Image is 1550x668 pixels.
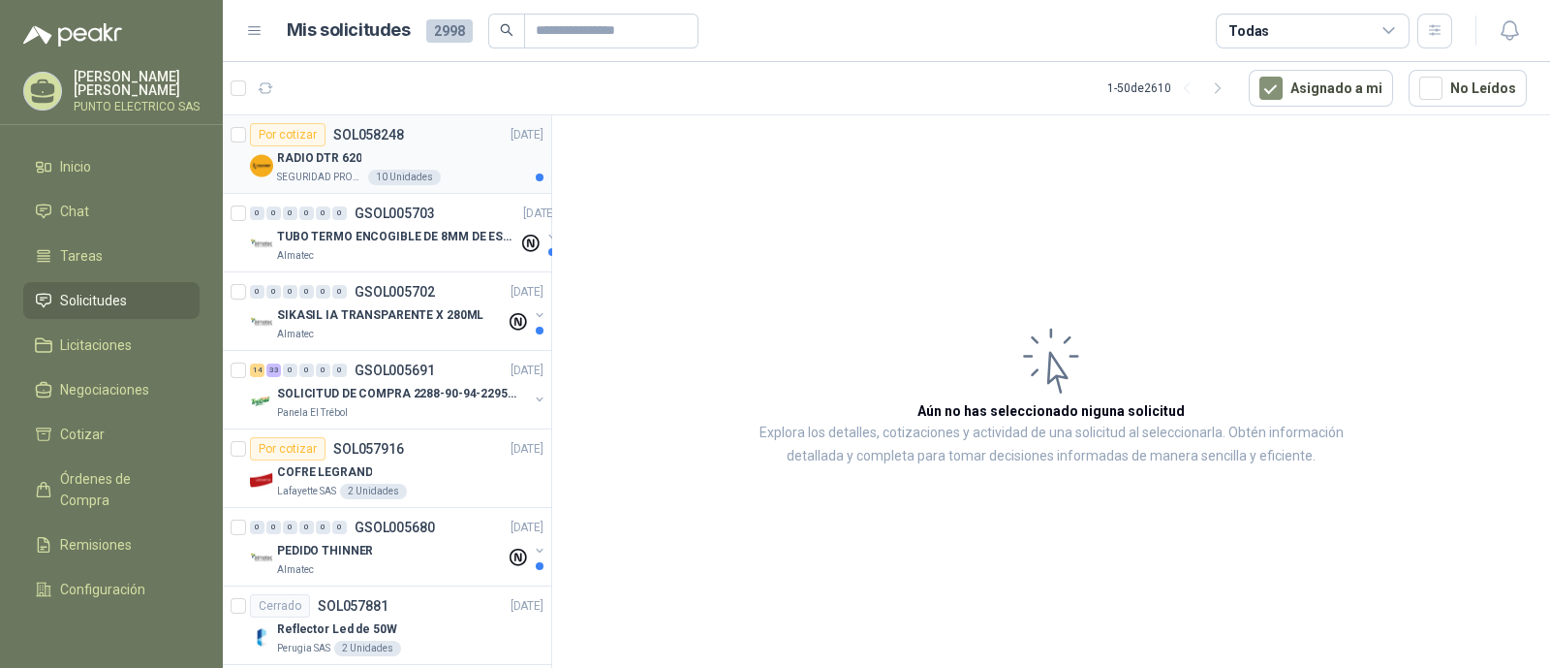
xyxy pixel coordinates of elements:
[60,334,132,356] span: Licitaciones
[277,463,372,482] p: COFRE LEGRAND
[316,207,330,220] div: 0
[746,422,1356,468] p: Explora los detalles, cotizaciones y actividad de una solicitud al seleccionarla. Obtén informaci...
[277,562,314,578] p: Almatec
[250,123,325,146] div: Por cotizar
[266,285,281,299] div: 0
[23,238,200,274] a: Tareas
[23,616,200,652] a: Manuales y ayuda
[60,424,105,445] span: Cotizar
[283,521,297,534] div: 0
[511,519,543,537] p: [DATE]
[334,641,401,656] div: 2 Unidades
[60,534,132,556] span: Remisiones
[277,542,373,560] p: PEDIDO THINNER
[316,521,330,534] div: 0
[60,468,181,511] span: Órdenes de Compra
[333,442,404,456] p: SOL057916
[277,228,518,246] p: TUBO TERMO ENCOGIBLE DE 8MM DE ESPESOR X 5CMS
[277,620,397,639] p: Reflector Led de 50W
[523,205,556,223] p: [DATE]
[426,19,473,43] span: 2998
[277,306,483,325] p: SIKASIL IA TRANSPARENTE X 280ML
[223,115,551,194] a: Por cotizarSOL058248[DATE] Company LogoRADIO DTR 620SEGURIDAD PROVISER LTDA10 Unidades
[23,526,200,563] a: Remisiones
[332,521,347,534] div: 0
[23,148,200,185] a: Inicio
[316,285,330,299] div: 0
[1409,70,1527,107] button: No Leídos
[277,484,336,499] p: Lafayette SAS
[250,594,310,618] div: Cerrado
[60,156,91,177] span: Inicio
[250,154,273,177] img: Company Logo
[1228,20,1269,42] div: Todas
[250,547,273,570] img: Company Logo
[316,364,330,377] div: 0
[299,285,314,299] div: 0
[299,521,314,534] div: 0
[277,641,330,656] p: Perugia SAS
[332,364,347,377] div: 0
[917,400,1185,422] h3: Aún no has seleccionado niguna solicitud
[500,23,513,37] span: search
[250,390,273,413] img: Company Logo
[511,283,543,302] p: [DATE]
[250,521,264,534] div: 0
[250,311,273,334] img: Company Logo
[333,128,404,142] p: SOL058248
[223,429,551,508] a: Por cotizarSOL057916[DATE] Company LogoCOFRE LEGRANDLafayette SAS2 Unidades
[266,521,281,534] div: 0
[250,202,560,264] a: 0 0 0 0 0 0 GSOL005703[DATE] Company LogoTUBO TERMO ENCOGIBLE DE 8MM DE ESPESOR X 5CMSAlmatec
[60,290,127,311] span: Solicitudes
[511,362,543,380] p: [DATE]
[283,207,297,220] div: 0
[266,207,281,220] div: 0
[60,379,149,400] span: Negociaciones
[332,285,347,299] div: 0
[250,280,547,342] a: 0 0 0 0 0 0 GSOL005702[DATE] Company LogoSIKASIL IA TRANSPARENTE X 280MLAlmatec
[250,364,264,377] div: 14
[1107,73,1233,104] div: 1 - 50 de 2610
[511,597,543,616] p: [DATE]
[23,327,200,364] a: Licitaciones
[283,364,297,377] div: 0
[277,248,314,264] p: Almatec
[250,625,273,649] img: Company Logo
[511,440,543,459] p: [DATE]
[355,207,435,220] p: GSOL005703
[266,364,281,377] div: 33
[511,126,543,144] p: [DATE]
[299,364,314,377] div: 0
[250,437,325,461] div: Por cotizar
[60,245,103,267] span: Tareas
[250,359,547,421] a: 14 33 0 0 0 0 GSOL005691[DATE] Company LogoSOLICITUD DE COMPRA 2288-90-94-2295-96-2301-02-04Panel...
[355,285,435,299] p: GSOL005702
[250,285,264,299] div: 0
[355,521,435,534] p: GSOL005680
[23,23,122,47] img: Logo peakr
[287,16,411,45] h1: Mis solicitudes
[340,484,407,499] div: 2 Unidades
[223,587,551,665] a: CerradoSOL057881[DATE] Company LogoReflector Led de 50WPerugia SAS2 Unidades
[250,233,273,256] img: Company Logo
[250,207,264,220] div: 0
[23,571,200,608] a: Configuración
[299,207,314,220] div: 0
[277,385,518,403] p: SOLICITUD DE COMPRA 2288-90-94-2295-96-2301-02-04
[23,371,200,408] a: Negociaciones
[355,364,435,377] p: GSOL005691
[23,193,200,230] a: Chat
[283,285,297,299] div: 0
[250,468,273,492] img: Company Logo
[1249,70,1393,107] button: Asignado a mi
[23,461,200,519] a: Órdenes de Compra
[332,207,347,220] div: 0
[60,201,89,222] span: Chat
[23,416,200,453] a: Cotizar
[250,516,547,578] a: 0 0 0 0 0 0 GSOL005680[DATE] Company LogoPEDIDO THINNERAlmatec
[74,70,200,97] p: [PERSON_NAME] [PERSON_NAME]
[368,170,441,185] div: 10 Unidades
[277,170,364,185] p: SEGURIDAD PROVISER LTDA
[23,282,200,319] a: Solicitudes
[277,149,361,168] p: RADIO DTR 620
